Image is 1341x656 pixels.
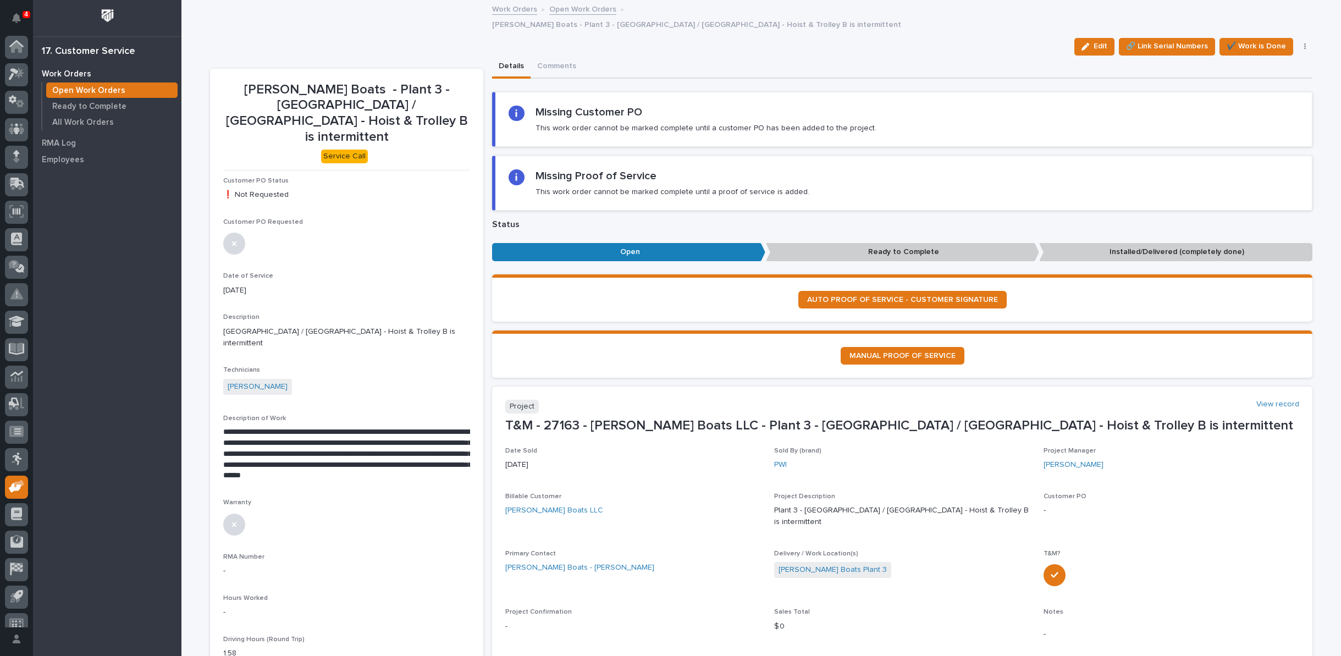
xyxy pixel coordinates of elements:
p: [PERSON_NAME] Boats - Plant 3 - [GEOGRAPHIC_DATA] / [GEOGRAPHIC_DATA] - Hoist & Trolley B is inte... [492,18,901,30]
span: Hours Worked [223,595,268,602]
a: [PERSON_NAME] Boats Plant 3 [779,564,887,576]
p: Open [492,243,765,261]
p: ❗ Not Requested [223,189,470,201]
p: T&M - 27163 - [PERSON_NAME] Boats LLC - Plant 3 - [GEOGRAPHIC_DATA] / [GEOGRAPHIC_DATA] - Hoist &... [505,418,1299,434]
p: [DATE] [223,285,470,296]
p: [GEOGRAPHIC_DATA] / [GEOGRAPHIC_DATA] - Hoist & Trolley B is intermittent [223,326,470,349]
span: Project Manager [1044,448,1096,454]
a: Open Work Orders [549,2,616,15]
span: Edit [1094,41,1107,51]
a: PWI [774,459,787,471]
p: This work order cannot be marked complete until a customer PO has been added to the project. [536,123,876,133]
a: [PERSON_NAME] [228,381,288,393]
h2: Missing Proof of Service [536,169,656,183]
a: AUTO PROOF OF SERVICE - CUSTOMER SIGNATURE [798,291,1007,308]
span: RMA Number [223,554,264,560]
p: All Work Orders [52,118,114,128]
p: Project [505,400,539,414]
a: Ready to Complete [42,98,181,114]
span: Notes [1044,609,1063,615]
span: Description of Work [223,415,286,422]
span: 🔗 Link Serial Numbers [1126,40,1208,53]
a: [PERSON_NAME] [1044,459,1103,471]
p: - [1044,629,1299,640]
span: Sales Total [774,609,810,615]
p: - [223,607,470,618]
span: Driving Hours (Round Trip) [223,636,305,643]
div: 17. Customer Service [42,46,135,58]
p: $ 0 [774,621,1030,632]
a: MANUAL PROOF OF SERVICE [841,347,964,365]
button: Comments [531,56,583,79]
button: Details [492,56,531,79]
button: ✔️ Work is Done [1219,38,1293,56]
button: Notifications [5,7,28,30]
span: ✔️ Work is Done [1227,40,1286,53]
span: Project Description [774,493,835,500]
p: - [223,565,470,577]
img: Workspace Logo [97,5,118,26]
a: [PERSON_NAME] Boats LLC [505,505,603,516]
span: Primary Contact [505,550,556,557]
h2: Missing Customer PO [536,106,642,119]
p: Plant 3 - [GEOGRAPHIC_DATA] / [GEOGRAPHIC_DATA] - Hoist & Trolley B is intermittent [774,505,1030,528]
p: Employees [42,155,84,165]
span: Technicians [223,367,260,373]
a: Work Orders [492,2,537,15]
p: Ready to Complete [52,102,126,112]
div: Notifications4 [14,13,28,31]
button: Edit [1074,38,1114,56]
span: Warranty [223,499,251,506]
p: This work order cannot be marked complete until a proof of service is added. [536,187,809,197]
a: Work Orders [33,65,181,82]
a: View record [1256,400,1299,409]
span: Date Sold [505,448,537,454]
span: AUTO PROOF OF SERVICE - CUSTOMER SIGNATURE [807,296,998,304]
span: Customer PO [1044,493,1086,500]
span: Customer PO Status [223,178,289,184]
div: Service Call [321,150,368,163]
p: Status [492,219,1312,230]
button: 🔗 Link Serial Numbers [1119,38,1215,56]
p: Work Orders [42,69,91,79]
p: RMA Log [42,139,76,148]
span: Project Confirmation [505,609,572,615]
p: - [505,621,761,632]
span: Description [223,314,260,321]
p: [DATE] [505,459,761,471]
a: Open Work Orders [42,82,181,98]
span: Billable Customer [505,493,561,500]
span: Delivery / Work Location(s) [774,550,858,557]
p: - [1044,505,1299,516]
p: [PERSON_NAME] Boats - Plant 3 - [GEOGRAPHIC_DATA] / [GEOGRAPHIC_DATA] - Hoist & Trolley B is inte... [223,82,470,145]
a: RMA Log [33,135,181,151]
span: T&M? [1044,550,1061,557]
span: MANUAL PROOF OF SERVICE [849,352,956,360]
a: All Work Orders [42,114,181,130]
a: [PERSON_NAME] Boats - [PERSON_NAME] [505,562,654,574]
span: Date of Service [223,273,273,279]
p: Ready to Complete [766,243,1039,261]
p: Open Work Orders [52,86,125,96]
p: 4 [24,10,28,18]
p: Installed/Delivered (completely done) [1039,243,1312,261]
a: Employees [33,151,181,168]
span: Customer PO Requested [223,219,303,225]
span: Sold By (brand) [774,448,821,454]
